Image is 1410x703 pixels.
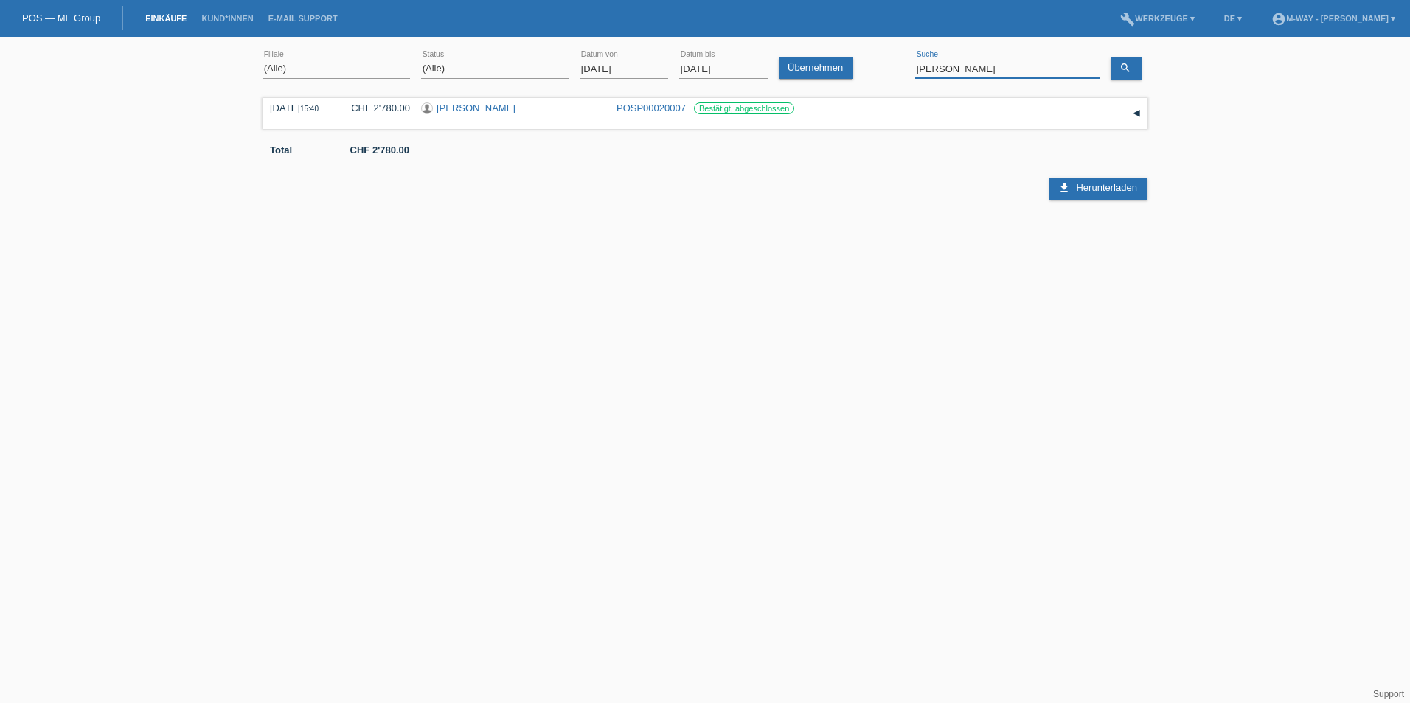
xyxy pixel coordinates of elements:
[694,102,794,114] label: Bestätigt, abgeschlossen
[270,102,329,113] div: [DATE]
[1058,182,1070,194] i: download
[1373,689,1404,699] a: Support
[194,14,260,23] a: Kund*innen
[1113,14,1202,23] a: buildWerkzeuge ▾
[1111,57,1142,80] a: search
[617,102,686,113] a: POSP00020007
[300,105,319,113] span: 15:40
[1049,178,1147,200] a: download Herunterladen
[1120,12,1135,27] i: build
[1076,182,1136,193] span: Herunterladen
[350,144,409,155] b: CHF 2'780.00
[1271,12,1286,27] i: account_circle
[1217,14,1249,23] a: DE ▾
[22,13,100,24] a: POS — MF Group
[779,57,853,79] a: Übernehmen
[270,144,292,155] b: Total
[138,14,194,23] a: Einkäufe
[1125,102,1147,125] div: auf-/zuklappen
[1264,14,1403,23] a: account_circlem-way - [PERSON_NAME] ▾
[1119,62,1131,74] i: search
[340,102,410,113] div: CHF 2'780.00
[261,14,345,23] a: E-Mail Support
[437,102,515,113] a: [PERSON_NAME]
